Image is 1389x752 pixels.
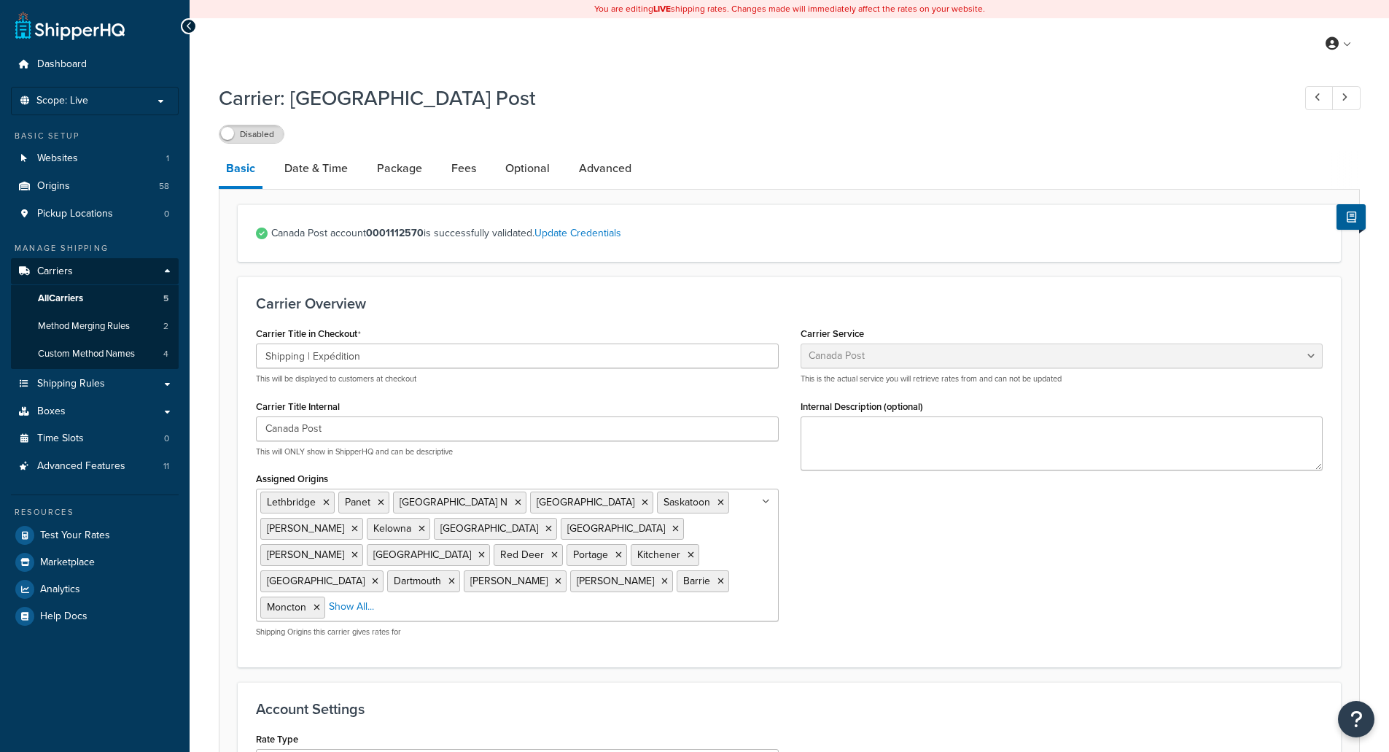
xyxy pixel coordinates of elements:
a: Show All... [329,600,374,614]
a: Marketplace [11,549,179,575]
a: Package [370,151,429,186]
a: Carriers [11,258,179,285]
span: [GEOGRAPHIC_DATA] [373,547,471,562]
a: Custom Method Names4 [11,341,179,368]
span: Analytics [40,584,80,596]
li: Time Slots [11,425,179,452]
a: Help Docs [11,603,179,629]
label: Internal Description (optional) [801,401,923,412]
div: Basic Setup [11,130,179,142]
a: Test Your Rates [11,522,179,549]
a: Pickup Locations0 [11,201,179,228]
p: Shipping Origins this carrier gives rates for [256,627,779,637]
span: [GEOGRAPHIC_DATA] [440,521,538,536]
label: Disabled [219,125,284,143]
span: Kitchener [637,547,680,562]
strong: 0001112570 [366,225,424,241]
span: [PERSON_NAME] [470,573,548,589]
label: Rate Type [256,734,298,745]
span: Lethbridge [267,495,316,510]
a: Optional [498,151,557,186]
span: Dartmouth [394,573,441,589]
span: Help Docs [40,610,87,623]
a: AllCarriers5 [11,285,179,312]
li: Method Merging Rules [11,313,179,340]
li: Pickup Locations [11,201,179,228]
a: Previous Record [1305,86,1334,110]
h3: Carrier Overview [256,295,1323,311]
p: This will be displayed to customers at checkout [256,373,779,384]
span: [GEOGRAPHIC_DATA] N [400,495,507,510]
span: [PERSON_NAME] [267,521,344,536]
li: Carriers [11,258,179,369]
label: Carrier Title Internal [256,401,340,412]
a: Origins58 [11,173,179,200]
span: Kelowna [373,521,411,536]
span: Red Deer [500,547,544,562]
button: Show Help Docs [1337,204,1366,230]
h3: Account Settings [256,701,1323,717]
span: Panet [345,495,370,510]
label: Carrier Title in Checkout [256,328,361,340]
span: Dashboard [37,58,87,71]
a: Boxes [11,398,179,425]
span: 4 [163,348,168,360]
span: Carriers [37,265,73,278]
li: Shipping Rules [11,371,179,398]
b: LIVE [653,2,671,15]
span: Advanced Features [37,460,125,473]
span: Test Your Rates [40,530,110,542]
a: Dashboard [11,51,179,78]
a: Analytics [11,576,179,602]
span: Time Slots [37,433,84,445]
a: Time Slots0 [11,425,179,452]
span: Websites [37,152,78,165]
div: Resources [11,506,179,519]
span: Marketplace [40,557,95,569]
span: 1 [166,152,169,165]
span: All Carriers [38,292,83,305]
p: This is the actual service you will retrieve rates from and can not be updated [801,373,1323,384]
span: [GEOGRAPHIC_DATA] [567,521,665,536]
span: Scope: Live [36,95,88,107]
span: Origins [37,180,70,193]
span: Method Merging Rules [38,320,130,333]
li: Advanced Features [11,453,179,480]
span: 0 [164,433,169,445]
li: Origins [11,173,179,200]
a: Fees [444,151,483,186]
span: Moncton [267,600,306,615]
span: Canada Post account is successfully validated. [271,223,1323,244]
span: Portage [573,547,608,562]
span: Barrie [683,573,710,589]
span: 5 [163,292,168,305]
a: Date & Time [277,151,355,186]
li: Websites [11,145,179,172]
span: [GEOGRAPHIC_DATA] [267,573,365,589]
span: [PERSON_NAME] [577,573,654,589]
span: 2 [163,320,168,333]
a: Next Record [1332,86,1361,110]
a: Websites1 [11,145,179,172]
span: Custom Method Names [38,348,135,360]
div: Manage Shipping [11,242,179,255]
span: 58 [159,180,169,193]
a: Method Merging Rules2 [11,313,179,340]
span: 11 [163,460,169,473]
button: Open Resource Center [1338,701,1374,737]
span: Saskatoon [664,495,710,510]
label: Assigned Origins [256,473,328,484]
a: Update Credentials [534,225,621,241]
span: [GEOGRAPHIC_DATA] [537,495,634,510]
a: Advanced [572,151,639,186]
a: Basic [219,151,262,189]
a: Advanced Features11 [11,453,179,480]
li: Custom Method Names [11,341,179,368]
span: Pickup Locations [37,208,113,220]
span: Boxes [37,406,66,418]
